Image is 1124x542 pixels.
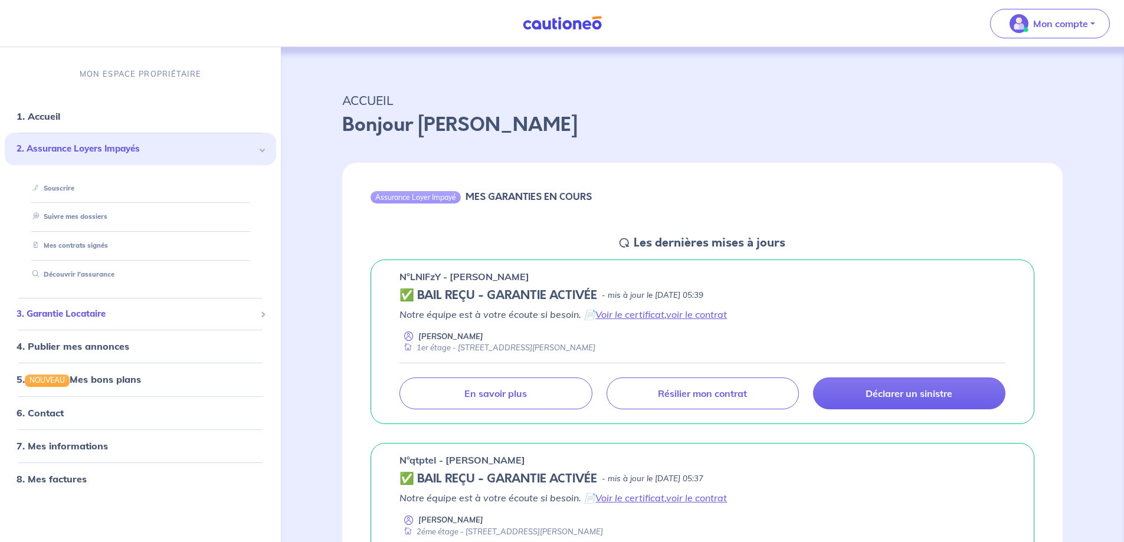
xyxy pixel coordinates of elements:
div: 8. Mes factures [5,467,276,490]
div: Souscrire [19,179,262,198]
p: [PERSON_NAME] [418,514,483,525]
button: illu_account_valid_menu.svgMon compte [990,9,1110,38]
div: 2éme étage - [STREET_ADDRESS][PERSON_NAME] [399,526,603,537]
p: n°qtpteI - [PERSON_NAME] [399,453,525,467]
p: Notre équipe est à votre écoute si besoin. 📄 , [399,307,1005,321]
img: Cautioneo [518,16,607,31]
div: state: CONTRACT-VALIDATED, Context: MORE-THAN-6-MONTHS,MAYBE-CERTIFICATE,,LESSOR-DOCUMENTS [399,288,1005,303]
a: voir le contrat [666,492,727,504]
img: illu_account_valid_menu.svg [1010,14,1028,33]
p: [PERSON_NAME] [418,331,483,342]
div: Découvrir l'assurance [19,265,262,284]
div: 4. Publier mes annonces [5,334,276,358]
a: 1. Accueil [17,110,60,122]
a: Résilier mon contrat [607,377,799,409]
p: n°LNlFzY - [PERSON_NAME] [399,270,529,284]
div: 3. Garantie Locataire [5,303,276,326]
p: Résilier mon contrat [658,387,747,399]
div: 7. Mes informations [5,433,276,457]
div: 6. Contact [5,400,276,424]
p: Mon compte [1033,17,1088,31]
div: 5.NOUVEAUMes bons plans [5,367,276,391]
a: 5.NOUVEAUMes bons plans [17,373,141,385]
a: 7. Mes informations [17,439,108,451]
p: - mis à jour le [DATE] 05:39 [602,290,703,301]
h6: MES GARANTIES EN COURS [466,191,592,202]
p: ACCUEIL [342,90,1063,111]
p: MON ESPACE PROPRIÉTAIRE [80,68,201,80]
p: Notre équipe est à votre écoute si besoin. 📄 , [399,491,1005,505]
p: Bonjour [PERSON_NAME] [342,111,1063,139]
a: Suivre mes dossiers [28,212,107,221]
a: 8. Mes factures [17,472,87,484]
p: Déclarer un sinistre [866,387,952,399]
a: Souscrire [28,184,74,192]
a: Voir le certificat [595,492,664,504]
div: state: CONTRACT-VALIDATED, Context: MORE-THAN-6-MONTHS,MAYBE-CERTIFICATE,,LESSOR-DOCUMENTS [399,472,1005,486]
div: 1er étage - [STREET_ADDRESS][PERSON_NAME] [399,342,595,353]
a: Déclarer un sinistre [813,377,1005,409]
p: - mis à jour le [DATE] 05:37 [602,473,703,485]
a: Voir le certificat [595,308,664,320]
span: 3. Garantie Locataire [17,307,255,321]
h5: ✅ BAIL REÇU - GARANTIE ACTIVÉE [399,472,597,486]
a: voir le contrat [666,308,727,320]
a: 4. Publier mes annonces [17,340,129,352]
a: En savoir plus [399,377,592,409]
div: 1. Accueil [5,104,276,128]
div: Suivre mes dossiers [19,207,262,226]
a: Mes contrats signés [28,241,108,249]
p: En savoir plus [464,387,527,399]
h5: ✅ BAIL REÇU - GARANTIE ACTIVÉE [399,288,597,303]
div: Assurance Loyer Impayé [371,191,461,203]
a: Découvrir l'assurance [28,270,114,278]
div: 2. Assurance Loyers Impayés [5,133,276,165]
a: 6. Contact [17,406,64,418]
span: 2. Assurance Loyers Impayés [17,142,255,156]
h5: Les dernières mises à jours [634,236,785,250]
div: Mes contrats signés [19,236,262,255]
